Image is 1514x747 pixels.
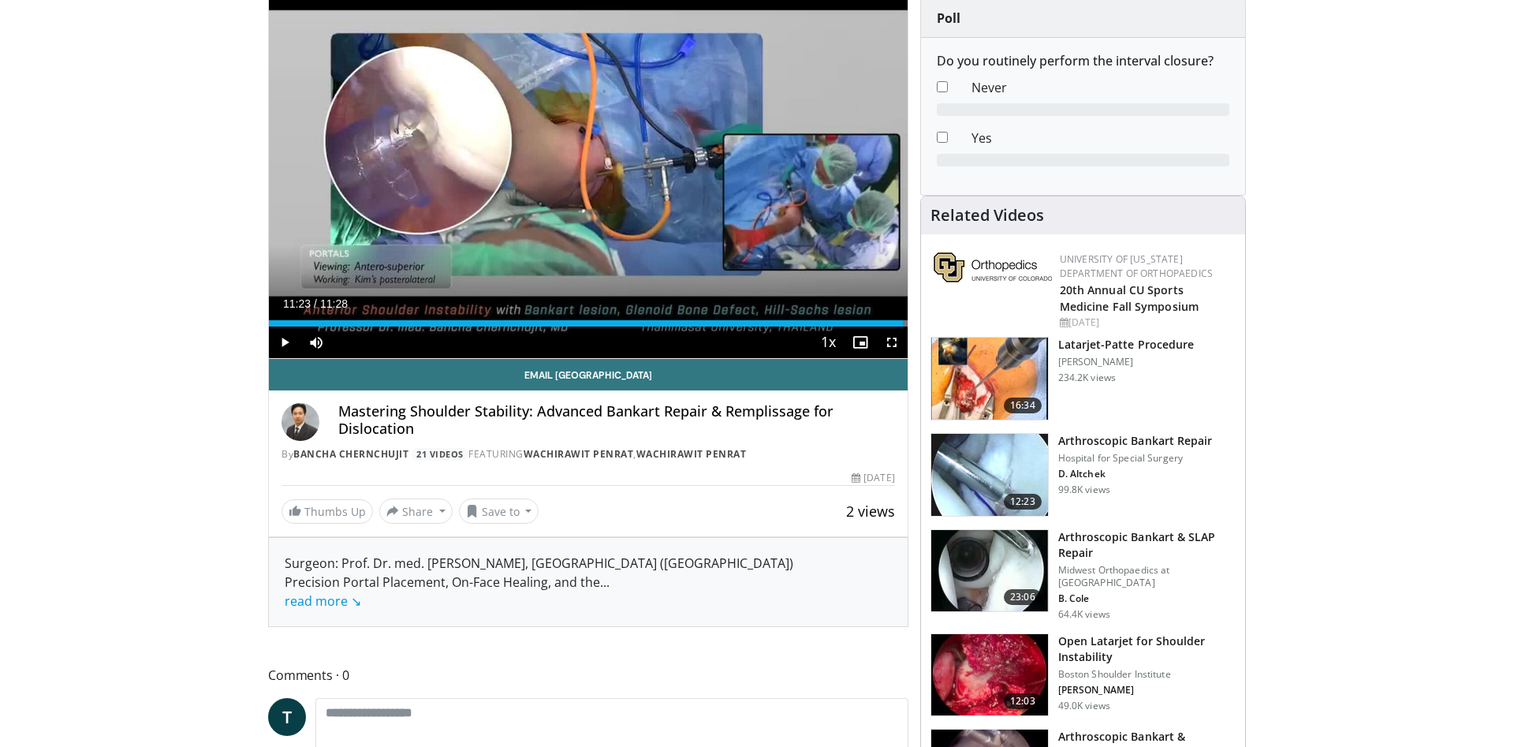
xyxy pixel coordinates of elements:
p: Hospital for Special Surgery [1058,452,1213,465]
img: cole_0_3.png.150x105_q85_crop-smart_upscale.jpg [931,530,1048,612]
button: Share [379,499,453,524]
a: 12:23 Arthroscopic Bankart Repair Hospital for Special Surgery D. Altchek 99.8K views [930,433,1236,517]
a: Thumbs Up [282,499,373,524]
a: Wachirawit Penrat [524,447,634,461]
img: 944938_3.png.150x105_q85_crop-smart_upscale.jpg [931,634,1048,716]
div: [DATE] [852,471,894,485]
img: 617583_3.png.150x105_q85_crop-smart_upscale.jpg [931,338,1048,420]
h3: Open Latarjet for Shoulder Instability [1058,633,1236,665]
div: Surgeon: Prof. Dr. med. [PERSON_NAME], [GEOGRAPHIC_DATA] ([GEOGRAPHIC_DATA]) Precision Portal Pla... [285,554,892,611]
a: T [268,698,306,736]
h6: Do you routinely perform the interval closure? [937,54,1229,69]
p: 234.2K views [1058,372,1116,384]
button: Save to [459,499,539,524]
span: Comments 0 [268,665,908,685]
p: B. Cole [1058,592,1236,605]
p: D. Altchek [1058,468,1213,480]
span: 23:06 [1004,589,1042,605]
p: Boston Shoulder Institute [1058,668,1236,681]
a: 21 Videos [412,448,469,461]
img: 355603a8-37da-49b6-856f-e00d7e9307d3.png.150x105_q85_autocrop_double_scale_upscale_version-0.2.png [934,252,1052,282]
h4: Related Videos [930,206,1044,225]
span: 12:23 [1004,494,1042,510]
h3: Arthroscopic Bankart & SLAP Repair [1058,529,1236,561]
span: / [314,297,317,310]
p: [PERSON_NAME] [1058,356,1194,368]
a: University of [US_STATE] Department of Orthopaedics [1060,252,1213,280]
div: Progress Bar [269,320,908,327]
div: [DATE] [1060,316,1232,330]
strong: Poll [937,9,960,27]
span: 11:28 [320,297,348,310]
h3: Arthroscopic Bankart Repair [1058,433,1213,449]
span: 16:34 [1004,398,1042,413]
a: Wachirawit Penrat [636,447,747,461]
p: Midwest Orthopaedics at [GEOGRAPHIC_DATA] [1058,564,1236,589]
div: By FEATURING , [282,447,895,461]
button: Mute [300,327,332,358]
span: ... [285,573,610,610]
span: 2 views [846,502,895,521]
span: 12:03 [1004,693,1042,709]
h4: Mastering Shoulder Stability: Advanced Bankart Repair & Remplissage for Dislocation [338,403,895,437]
h3: Latarjet-Patte Procedure [1058,337,1194,353]
a: 20th Annual CU Sports Medicine Fall Symposium [1060,282,1199,314]
button: Enable picture-in-picture mode [845,327,876,358]
p: 64.4K views [1058,608,1110,621]
a: Bancha Chernchujit [293,447,408,461]
a: 16:34 Latarjet-Patte Procedure [PERSON_NAME] 234.2K views [930,337,1236,420]
a: Email [GEOGRAPHIC_DATA] [269,359,908,390]
img: Avatar [282,403,319,441]
dd: Never [960,78,1241,97]
a: read more ↘ [285,592,361,610]
dd: Yes [960,129,1241,148]
span: 11:23 [283,297,311,310]
button: Play [269,327,300,358]
button: Playback Rate [813,327,845,358]
a: 23:06 Arthroscopic Bankart & SLAP Repair Midwest Orthopaedics at [GEOGRAPHIC_DATA] B. Cole 64.4K ... [930,529,1236,621]
p: [PERSON_NAME] [1058,684,1236,697]
img: 10039_3.png.150x105_q85_crop-smart_upscale.jpg [931,434,1048,516]
a: 12:03 Open Latarjet for Shoulder Instability Boston Shoulder Institute [PERSON_NAME] 49.0K views [930,633,1236,717]
p: 49.0K views [1058,700,1110,712]
p: 99.8K views [1058,484,1110,496]
button: Fullscreen [876,327,908,358]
